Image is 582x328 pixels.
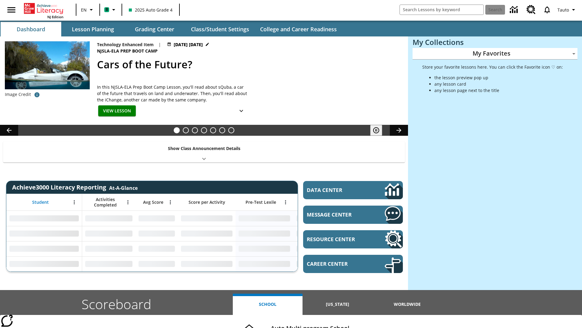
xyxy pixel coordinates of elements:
span: 2025 Auto Grade 4 [129,7,172,13]
li: the lesson preview pop up [434,74,563,81]
div: In this NJSLA-ELA Prep Boot Camp Lesson, you'll read about sQuba, a car of the future that travel... [97,84,249,103]
p: Store your favorite lessons here. You can click the Favorite icon ♡ on: [422,64,563,70]
button: Worldwide [373,294,442,315]
a: Message Center [303,206,403,224]
div: No Data, [293,256,351,272]
li: any lesson card [434,81,563,87]
button: Slide 2 Do You Want Fries With That? [183,127,189,133]
a: Data Center [506,2,523,18]
button: Slide 3 What's the Big Idea? [192,127,198,133]
button: Open Menu [281,198,290,207]
h2: Cars of the Future? [97,57,401,72]
button: Lesson carousel, Next [390,125,408,136]
div: No Data, [82,226,135,241]
div: No Data, [293,241,351,256]
div: No Data, [293,226,351,241]
div: No Data, [135,226,178,241]
button: Slide 7 Sleepless in the Animal Kingdom [228,127,234,133]
div: No Data, [82,241,135,256]
p: Show Class Announcement Details [168,145,240,152]
span: Avg Score [143,200,163,205]
a: Data Center [303,181,403,199]
div: No Data, [293,211,351,226]
p: Image Credit [5,91,31,97]
span: Activities Completed [85,197,125,208]
button: Photo credit: AP [31,89,43,100]
button: Lesson Planning [62,22,123,36]
img: High-tech automobile treading water. [5,41,90,99]
a: Career Center [303,255,403,273]
div: No Data, [82,211,135,226]
button: Profile/Settings [555,4,580,15]
button: Slide 5 Pre-release lesson [210,127,216,133]
button: Open Menu [123,198,132,207]
a: Notifications [539,2,555,18]
input: search field [400,5,483,15]
button: Language: EN, Select a language [78,4,98,15]
div: Home [24,2,63,19]
button: Show Details [235,105,247,117]
button: Grading Center [124,22,185,36]
button: [US_STATE] [303,294,372,315]
button: Dashboard [1,22,61,36]
div: No Data, [135,241,178,256]
h3: My Collections [413,38,577,46]
span: B [105,6,108,13]
span: NJ Edition [47,15,63,19]
button: Pause [370,125,382,136]
div: My Favorites [413,48,577,60]
a: Resource Center, Will open in new tab [523,2,539,18]
button: Open Menu [166,198,175,207]
span: Resource Center [307,236,366,243]
a: Home [24,2,63,15]
span: EN [81,7,87,13]
span: Pre-Test Lexile [246,200,276,205]
button: Slide 1 Cars of the Future? [174,127,180,133]
span: NJSLA-ELA Prep Boot Camp [97,48,159,54]
div: Show Class Announcement Details [3,142,405,162]
span: Student [32,200,49,205]
span: Achieve3000 Literacy Reporting [12,183,138,191]
div: No Data, [135,211,178,226]
button: Slide 4 One Idea, Lots of Hard Work [201,127,207,133]
div: No Data, [82,256,135,272]
div: Pause [370,125,388,136]
button: Boost Class color is mint green. Change class color [102,4,120,15]
span: Career Center [307,260,366,267]
button: Open Menu [70,198,79,207]
span: Score per Activity [189,200,225,205]
button: View Lesson [98,105,136,117]
div: At-A-Glance [109,183,138,191]
button: Slide 6 Career Lesson [219,127,225,133]
span: [DATE] [DATE] [174,41,203,48]
li: any lesson page next to the title [434,87,563,94]
button: Jul 23 - Jun 30 Choose Dates [166,41,211,48]
div: No Data, [135,256,178,272]
span: Message Center [307,211,366,218]
button: College and Career Readiness [255,22,342,36]
p: Technology Enhanced Item [97,41,154,48]
span: Tauto [557,7,569,13]
button: Class/Student Settings [186,22,254,36]
button: Open side menu [2,1,20,19]
span: Data Center [307,186,364,193]
span: | [159,41,161,48]
a: Resource Center, Will open in new tab [303,230,403,248]
button: School [233,294,303,315]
